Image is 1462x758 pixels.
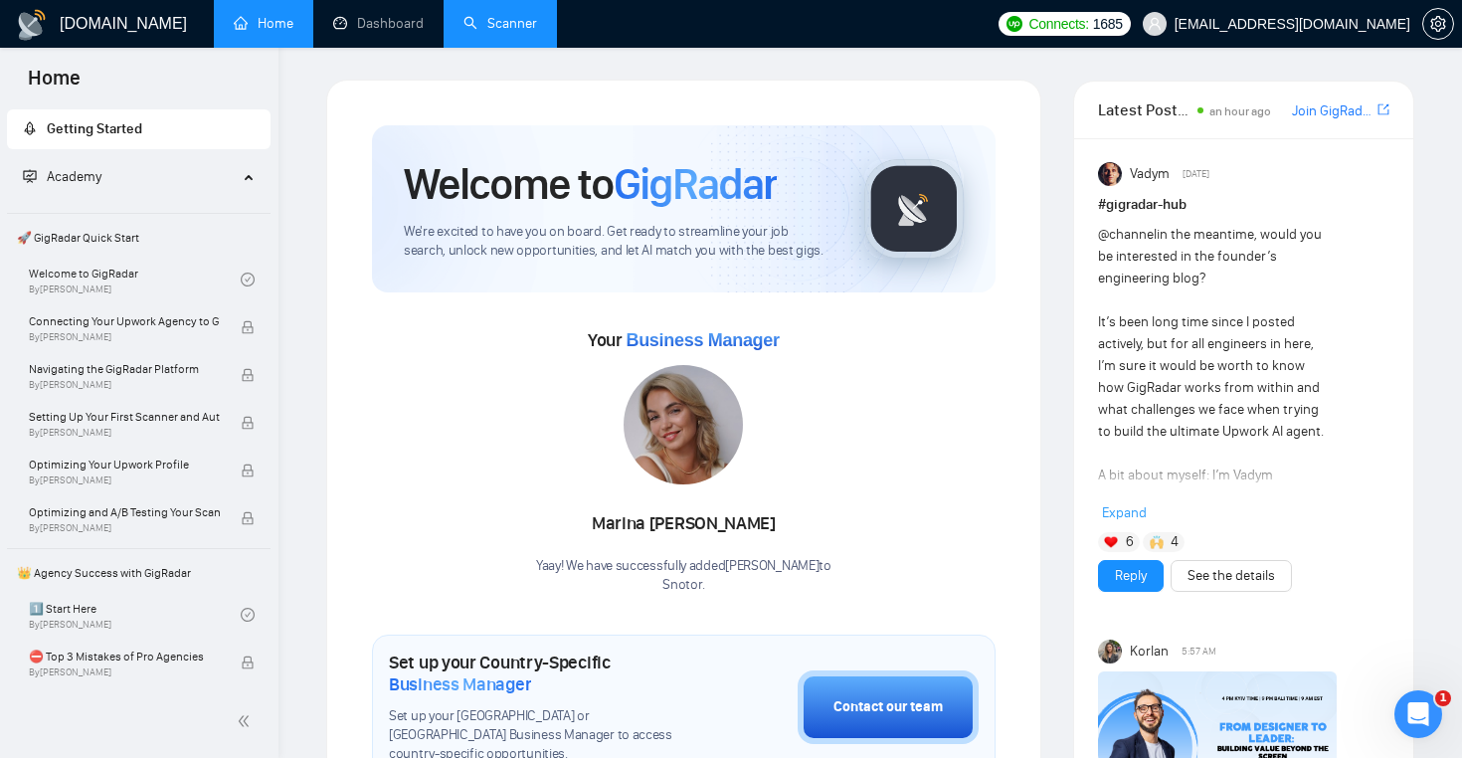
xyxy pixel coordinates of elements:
span: 1 [1435,690,1451,706]
div: Yaay! We have successfully added [PERSON_NAME] to [536,557,831,595]
a: export [1377,100,1389,119]
a: setting [1422,16,1454,32]
span: Business Manager [389,673,531,695]
p: Snotor . [536,576,831,595]
span: check-circle [241,273,255,286]
span: lock [241,368,255,382]
span: lock [241,511,255,525]
a: homeHome [234,15,293,32]
span: @channel [1098,226,1157,243]
span: GigRadar [614,157,777,211]
img: Korlan [1098,640,1122,663]
span: Vadym [1130,163,1170,185]
span: Academy [47,168,101,185]
span: By [PERSON_NAME] [29,522,220,534]
span: 🚀 GigRadar Quick Start [9,218,269,258]
button: setting [1422,8,1454,40]
span: lock [241,464,255,477]
span: By [PERSON_NAME] [29,331,220,343]
span: Navigating the GigRadar Platform [29,359,220,379]
span: By [PERSON_NAME] [29,379,220,391]
iframe: Intercom live chat [1394,690,1442,738]
li: Getting Started [7,109,271,149]
span: By [PERSON_NAME] [29,474,220,486]
img: 🙌 [1150,535,1164,549]
a: Join GigRadar Slack Community [1292,100,1373,122]
span: an hour ago [1209,104,1271,118]
button: Contact our team [798,670,979,744]
span: Expand [1102,504,1147,521]
span: We're excited to have you on board. Get ready to streamline your job search, unlock new opportuni... [404,223,832,261]
div: Marina [PERSON_NAME] [536,507,831,541]
img: gigradar-logo.png [864,159,964,259]
span: lock [241,656,255,669]
span: By [PERSON_NAME] [29,427,220,439]
span: lock [241,416,255,430]
h1: # gigradar-hub [1098,194,1389,216]
span: Home [12,64,96,105]
a: See the details [1188,565,1275,587]
span: [DATE] [1183,165,1209,183]
img: Vadym [1098,162,1122,186]
span: Latest Posts from the GigRadar Community [1098,97,1192,122]
span: Optimizing and A/B Testing Your Scanner for Better Results [29,502,220,522]
span: 5:57 AM [1182,643,1216,661]
span: 4 [1171,532,1179,552]
h1: Set up your Country-Specific [389,652,698,695]
img: upwork-logo.png [1006,16,1022,32]
span: lock [241,320,255,334]
span: rocket [23,121,37,135]
span: setting [1423,16,1453,32]
span: 👑 Agency Success with GigRadar [9,553,269,593]
span: Connecting Your Upwork Agency to GigRadar [29,311,220,331]
a: searchScanner [463,15,537,32]
img: ❤️ [1104,535,1118,549]
a: dashboardDashboard [333,15,424,32]
span: 1685 [1093,13,1123,35]
span: Optimizing Your Upwork Profile [29,455,220,474]
span: Getting Started [47,120,142,137]
button: See the details [1171,560,1292,592]
span: By [PERSON_NAME] [29,666,220,678]
span: check-circle [241,608,255,622]
a: Welcome to GigRadarBy[PERSON_NAME] [29,258,241,301]
div: Contact our team [833,696,943,718]
a: Reply [1115,565,1147,587]
span: Your [588,329,780,351]
span: Academy [23,168,101,185]
span: Business Manager [626,330,779,350]
span: ⛔ Top 3 Mistakes of Pro Agencies [29,647,220,666]
span: 6 [1126,532,1134,552]
h1: Welcome to [404,157,777,211]
img: 1686180516333-102.jpg [624,365,743,484]
img: logo [16,9,48,41]
span: export [1377,101,1389,117]
span: Korlan [1130,641,1169,663]
span: Connects: [1028,13,1088,35]
a: 1️⃣ Start HereBy[PERSON_NAME] [29,593,241,637]
span: Setting Up Your First Scanner and Auto-Bidder [29,407,220,427]
button: Reply [1098,560,1164,592]
span: user [1148,17,1162,31]
span: double-left [237,711,257,731]
span: fund-projection-screen [23,169,37,183]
